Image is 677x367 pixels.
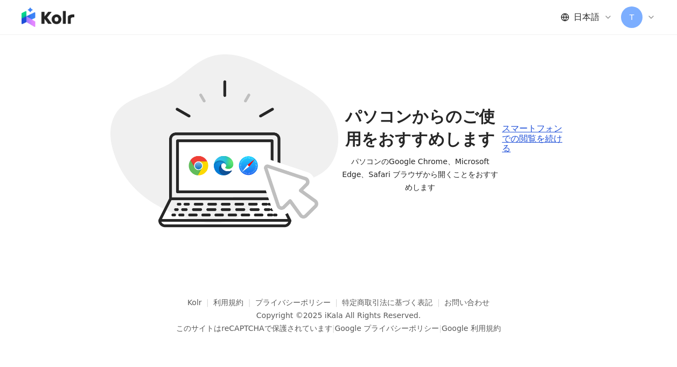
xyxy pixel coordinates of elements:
[502,124,567,153] div: スマートフォンでの閲覧を続ける
[444,298,490,307] a: お問い合わせ
[334,324,439,333] a: Google プライバシーポリシー
[255,298,343,307] a: プライバシーポリシー
[342,298,444,307] a: 特定商取引法に基づく表記
[187,298,213,307] a: Kolr
[332,324,335,333] span: |
[22,8,74,27] img: logo
[325,311,343,320] a: iKala
[442,324,501,333] a: Google 利用規約
[574,11,599,23] span: 日本語
[256,311,421,320] div: Copyright © 2025 All Rights Reserved.
[213,298,255,307] a: 利用規約
[439,324,442,333] span: |
[630,11,634,23] span: T
[110,54,339,228] img: unsupported-rwd
[338,105,502,151] span: パソコンからのご使用をおすすめします
[338,155,502,194] span: パソコンのGoogle Chrome、Microsoft Edge、Safari ブラウザから開くことをおすすめします
[176,322,501,335] span: このサイトはreCAPTCHAで保護されています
